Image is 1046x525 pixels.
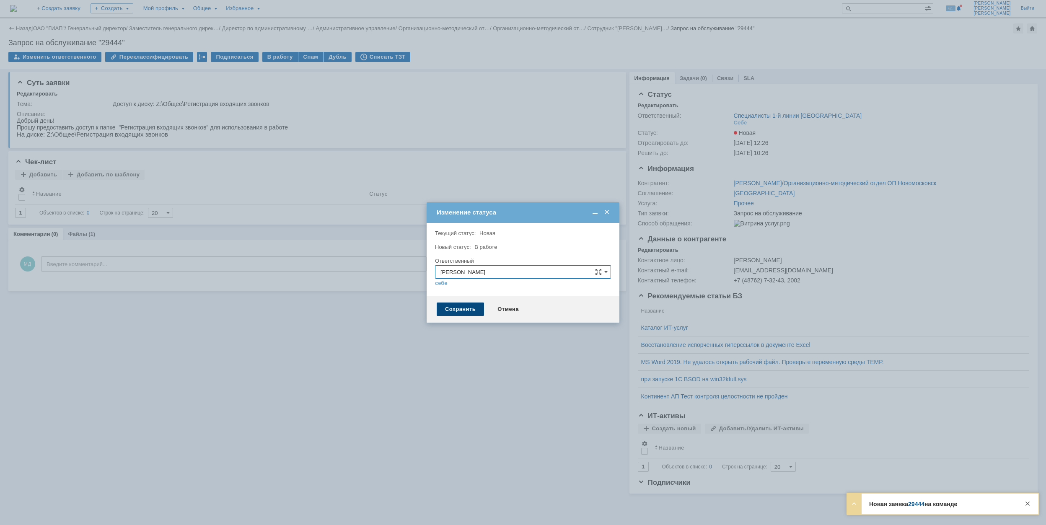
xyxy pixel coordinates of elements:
[474,244,497,250] span: В работе
[435,258,609,264] div: Ответственный
[435,280,448,287] a: себе
[1023,499,1033,509] div: Закрыть
[479,230,495,236] span: Новая
[849,499,859,509] div: Развернуть
[908,501,924,507] a: 29444
[603,209,611,216] span: Закрыть
[437,209,611,216] div: Изменение статуса
[591,209,599,216] span: Свернуть (Ctrl + M)
[435,244,471,250] label: Новый статус:
[595,269,602,275] span: Сложная форма
[869,501,957,507] strong: Новая заявка на команде
[435,230,476,236] label: Текущий статус:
